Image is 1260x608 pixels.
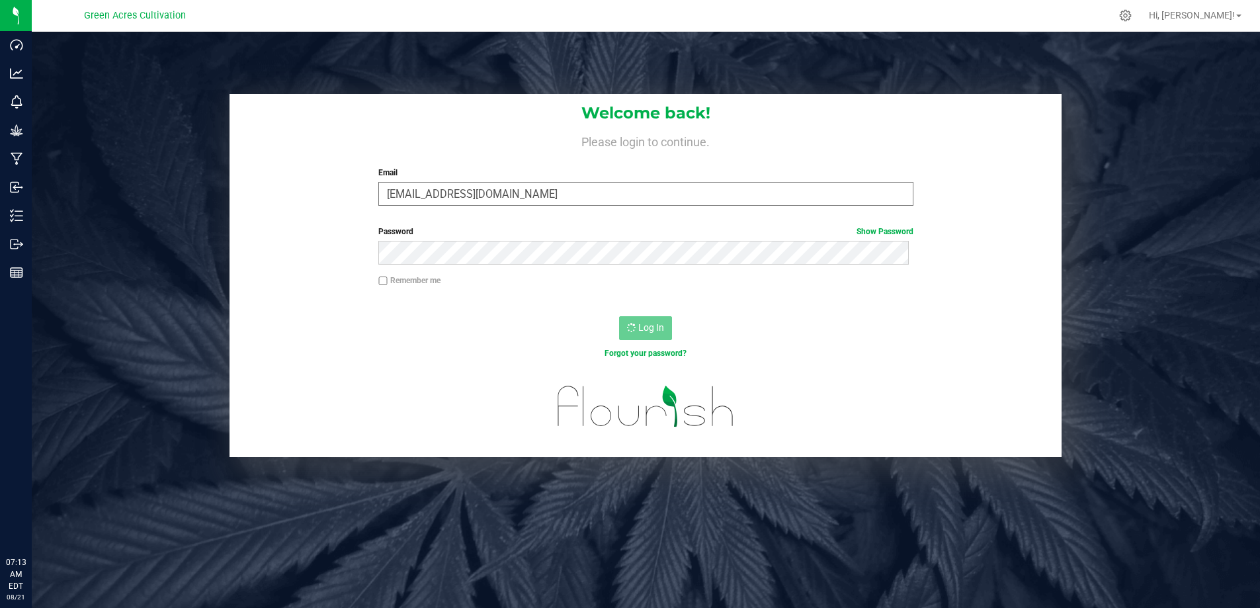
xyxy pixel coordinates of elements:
[6,556,26,592] p: 07:13 AM EDT
[230,132,1062,148] h4: Please login to continue.
[5,1,11,14] span: 1
[1117,9,1134,22] div: Manage settings
[10,67,23,80] inline-svg: Analytics
[10,95,23,109] inline-svg: Monitoring
[10,209,23,222] inline-svg: Inventory
[10,38,23,52] inline-svg: Dashboard
[857,227,913,236] a: Show Password
[84,10,186,21] span: Green Acres Cultivation
[10,238,23,251] inline-svg: Outbound
[10,152,23,165] inline-svg: Manufacturing
[230,105,1062,122] h1: Welcome back!
[619,316,672,340] button: Log In
[542,373,749,440] img: flourish_logo.svg
[378,277,388,286] input: Remember me
[1149,10,1235,21] span: Hi, [PERSON_NAME]!
[378,275,441,286] label: Remember me
[10,124,23,137] inline-svg: Grow
[6,592,26,602] p: 08/21
[378,167,913,179] label: Email
[378,227,413,236] span: Password
[638,322,664,333] span: Log In
[605,349,687,358] a: Forgot your password?
[10,181,23,194] inline-svg: Inbound
[10,266,23,279] inline-svg: Reports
